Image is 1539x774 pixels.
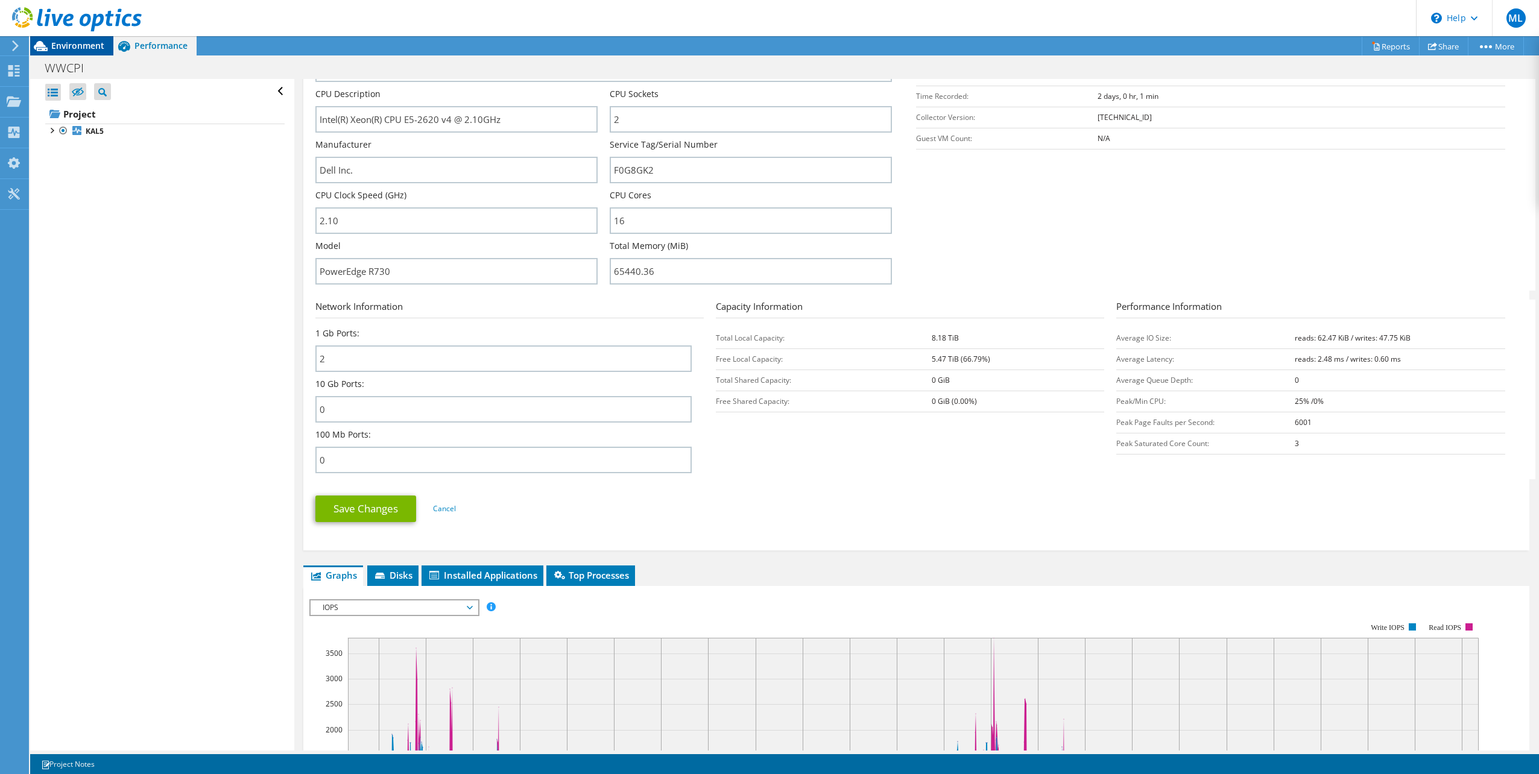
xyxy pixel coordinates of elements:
h3: Network Information [315,300,704,318]
a: More [1468,37,1524,55]
label: 1 Gb Ports: [315,327,359,339]
td: Peak Saturated Core Count: [1116,433,1295,454]
b: 6001 [1295,417,1312,427]
h3: Performance Information [1116,300,1505,318]
text: Read IOPS [1429,623,1461,632]
text: 2000 [326,725,343,735]
h1: WWCPI [39,61,103,75]
b: 5.47 TiB (66.79%) [932,354,990,364]
span: ML [1506,8,1526,28]
td: Guest VM Count: [916,128,1098,149]
b: False [1098,70,1115,80]
label: CPU Clock Speed (GHz) [315,189,406,201]
span: Environment [51,40,104,51]
a: Save Changes [315,496,416,522]
label: Model [315,240,341,252]
a: Project [45,104,285,124]
label: CPU Description [315,88,381,100]
td: Peak/Min CPU: [1116,391,1295,412]
td: Total Shared Capacity: [716,370,932,391]
b: 2 days, 0 hr, 1 min [1098,91,1158,101]
b: 8.18 TiB [932,333,959,343]
td: Peak Page Faults per Second: [1116,412,1295,433]
text: 1500 [326,750,343,760]
b: 0 [1295,375,1299,385]
text: 3000 [326,673,343,684]
span: IOPS [317,600,472,615]
b: 0 GiB [932,375,950,385]
b: 0 GiB (0.00%) [932,396,977,406]
a: KAL5 [45,124,285,139]
td: Average Queue Depth: [1116,370,1295,391]
label: 100 Mb Ports: [315,429,371,441]
label: 10 Gb Ports: [315,378,364,390]
text: Write IOPS [1371,623,1405,632]
a: Project Notes [33,757,103,772]
span: Graphs [309,569,357,581]
td: Time Recorded: [916,86,1098,107]
b: 25% /0% [1295,396,1324,406]
a: Share [1419,37,1468,55]
svg: \n [1431,13,1442,24]
b: 3 [1295,438,1299,448]
span: Disks [373,569,412,581]
label: CPU Cores [610,189,651,201]
span: Installed Applications [428,569,537,581]
b: reads: 62.47 KiB / writes: 47.75 KiB [1295,333,1411,343]
text: 2500 [326,699,343,709]
a: Reports [1362,37,1420,55]
td: Average Latency: [1116,348,1295,370]
span: Performance [134,40,188,51]
label: Total Memory (MiB) [610,240,688,252]
td: Total Local Capacity: [716,327,932,348]
label: Service Tag/Serial Number [610,139,718,151]
td: Free Shared Capacity: [716,391,932,412]
b: KAL5 [86,126,104,136]
td: Average IO Size: [1116,327,1295,348]
text: 3500 [326,648,343,658]
label: Manufacturer [315,139,371,151]
a: Cancel [433,503,456,514]
label: CPU Sockets [610,88,659,100]
td: Collector Version: [916,107,1098,128]
b: reads: 2.48 ms / writes: 0.60 ms [1295,354,1401,364]
b: [TECHNICAL_ID] [1098,112,1152,122]
span: Top Processes [552,569,629,581]
td: Free Local Capacity: [716,348,932,370]
h3: Capacity Information [716,300,1104,318]
b: N/A [1098,133,1110,143]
